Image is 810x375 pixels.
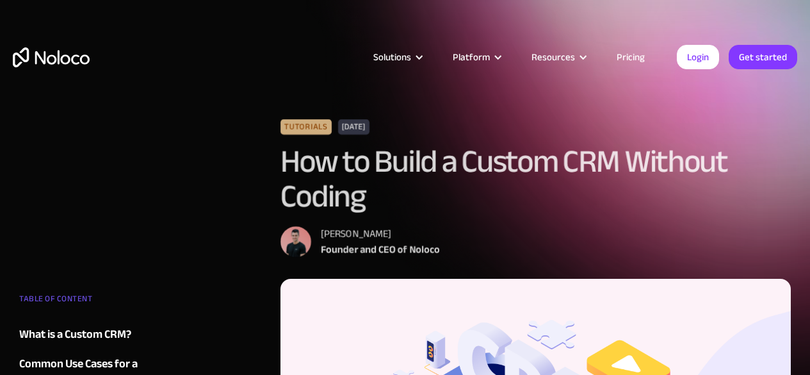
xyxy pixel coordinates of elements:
[437,49,515,65] div: Platform
[19,325,172,344] a: What is a Custom CRM?
[373,49,411,65] div: Solutions
[729,45,797,69] a: Get started
[601,49,661,65] a: Pricing
[19,289,172,315] div: TABLE OF CONTENT
[357,49,437,65] div: Solutions
[321,226,440,242] div: [PERSON_NAME]
[280,144,791,213] h1: How to Build a Custom CRM Without Coding
[321,242,440,257] div: Founder and CEO of Noloco
[280,119,332,135] div: Tutorials
[338,119,369,135] div: [DATE]
[677,45,719,69] a: Login
[19,325,131,344] div: What is a Custom CRM?
[531,49,575,65] div: Resources
[453,49,490,65] div: Platform
[13,47,90,67] a: home
[515,49,601,65] div: Resources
